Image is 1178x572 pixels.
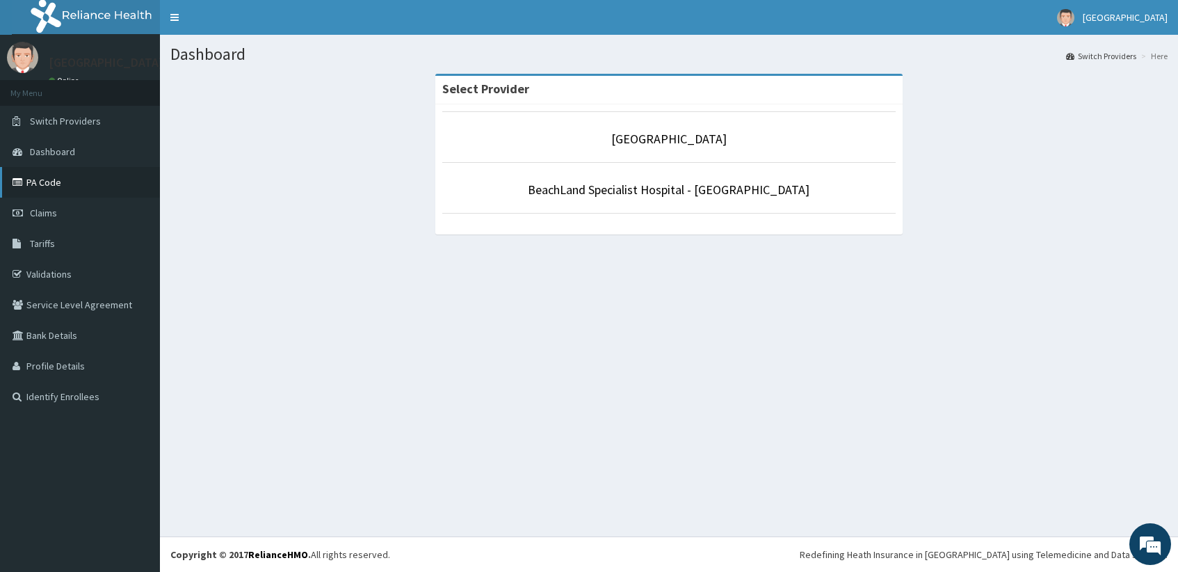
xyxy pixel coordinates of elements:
[800,548,1168,562] div: Redefining Heath Insurance in [GEOGRAPHIC_DATA] using Telemedicine and Data Science!
[30,207,57,219] span: Claims
[72,78,234,96] div: Chat with us now
[49,56,163,69] p: [GEOGRAPHIC_DATA]
[529,182,810,198] a: BeachLand Specialist Hospital - [GEOGRAPHIC_DATA]
[81,175,192,316] span: We're online!
[30,145,75,158] span: Dashboard
[7,380,265,429] textarea: Type your message and hit 'Enter'
[30,237,55,250] span: Tariffs
[611,131,727,147] a: [GEOGRAPHIC_DATA]
[30,115,101,127] span: Switch Providers
[26,70,56,104] img: d_794563401_company_1708531726252_794563401
[442,81,529,97] strong: Select Provider
[228,7,261,40] div: Minimize live chat window
[49,76,82,86] a: Online
[1057,9,1074,26] img: User Image
[248,548,308,561] a: RelianceHMO
[160,537,1178,572] footer: All rights reserved.
[1083,11,1168,24] span: [GEOGRAPHIC_DATA]
[170,548,311,561] strong: Copyright © 2017 .
[170,45,1168,63] h1: Dashboard
[1066,50,1136,62] a: Switch Providers
[1138,50,1168,62] li: Here
[7,42,38,73] img: User Image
